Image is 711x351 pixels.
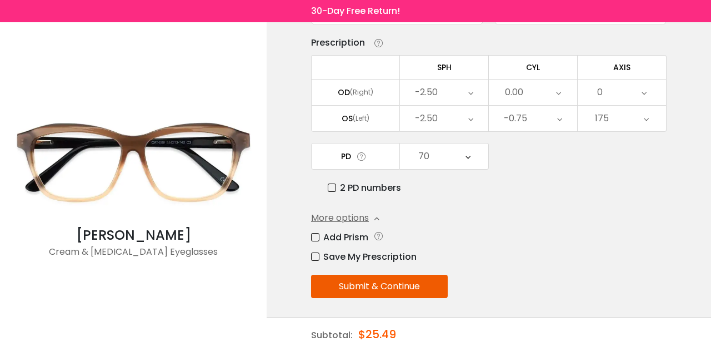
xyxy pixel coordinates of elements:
[342,113,353,123] div: OS
[311,230,368,244] label: Add Prism
[578,55,667,79] td: AXIS
[311,211,369,225] span: More options
[353,113,369,123] div: (Left)
[311,36,365,50] div: Prescription
[311,250,417,264] label: Save My Prescription
[338,87,350,97] div: OD
[373,230,384,242] i: Prism
[505,81,523,103] div: 0.00
[415,107,438,130] div: -2.50
[415,81,438,103] div: -2.50
[400,55,489,79] td: SPH
[311,275,448,298] button: Submit & Continue
[358,318,396,350] div: $25.49
[311,143,400,170] td: PD
[489,55,578,79] td: CYL
[597,81,603,103] div: 0
[6,245,261,268] div: Cream & [MEDICAL_DATA] Eyeglasses
[418,145,429,167] div: 70
[6,225,261,245] div: [PERSON_NAME]
[595,107,609,130] div: 175
[6,97,261,225] img: Cream Sonia - Acetate Eyeglasses
[350,87,373,97] div: (Right)
[504,107,527,130] div: -0.75
[328,181,401,195] label: 2 PD numbers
